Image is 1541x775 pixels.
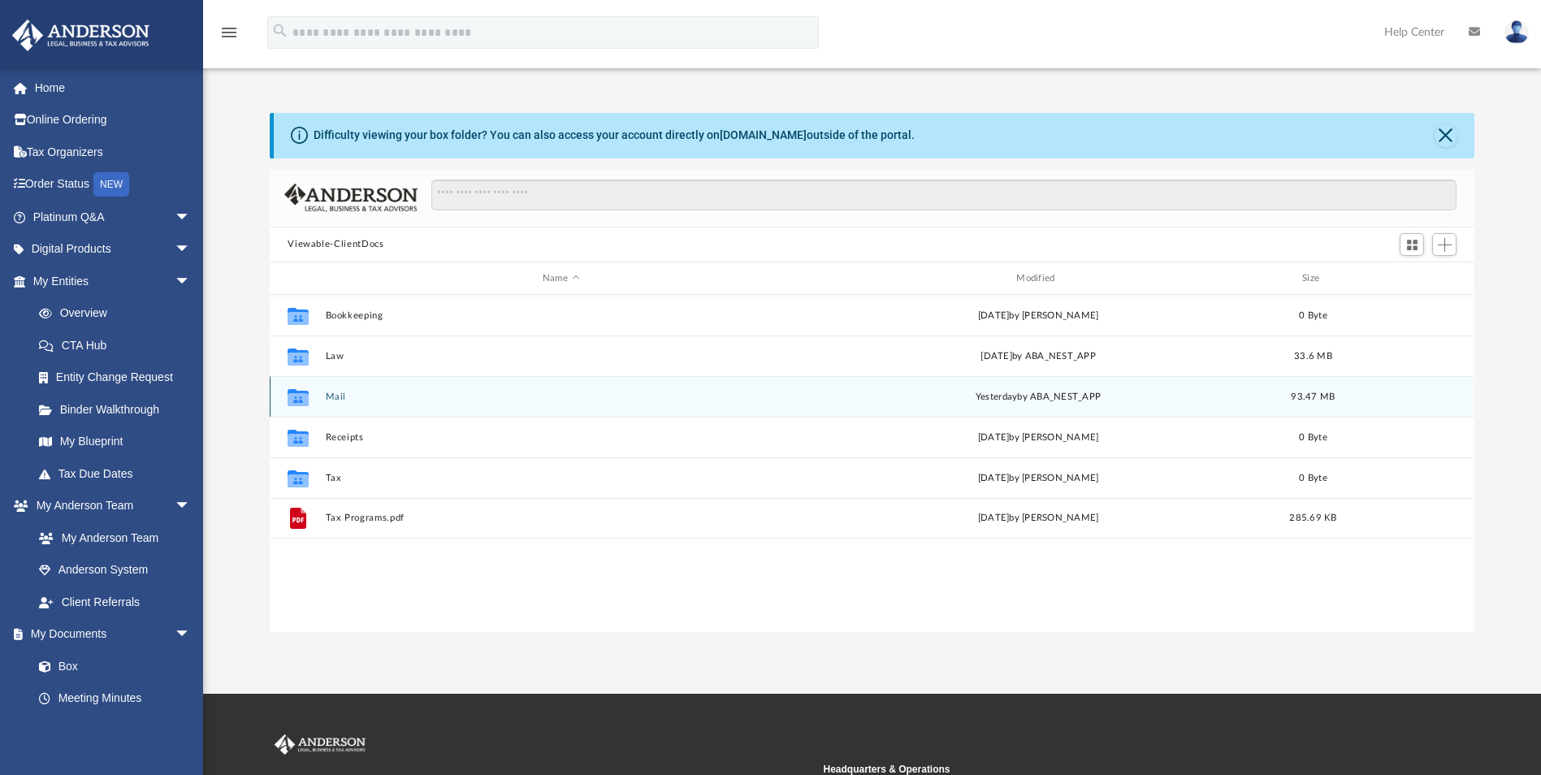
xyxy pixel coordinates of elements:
button: Mail [326,392,796,402]
i: menu [219,23,239,42]
span: 285.69 KB [1290,514,1337,523]
img: Anderson Advisors Platinum Portal [7,19,154,51]
div: [DATE] by [PERSON_NAME] [803,309,1274,323]
a: Binder Walkthrough [23,393,215,426]
a: Digital Productsarrow_drop_down [11,233,215,266]
div: Size [1281,271,1346,286]
span: 0 Byte [1300,474,1328,483]
a: Order StatusNEW [11,168,215,201]
div: Name [325,271,796,286]
a: Tax Due Dates [23,457,215,490]
a: Platinum Q&Aarrow_drop_down [11,201,215,233]
div: NEW [93,172,129,197]
div: [DATE] by [PERSON_NAME] [803,431,1274,445]
button: Receipts [326,432,796,443]
a: menu [219,31,239,42]
span: yesterday [976,392,1017,401]
div: Difficulty viewing your box folder? You can also access your account directly on outside of the p... [314,127,915,144]
a: Meeting Minutes [23,682,207,715]
span: 93.47 MB [1292,392,1335,401]
span: arrow_drop_down [175,233,207,266]
a: Overview [23,297,215,330]
span: 0 Byte [1300,311,1328,320]
button: Bookkeeping [326,310,796,321]
a: My Documentsarrow_drop_down [11,618,207,651]
a: Home [11,71,215,104]
a: Tax Organizers [11,136,215,168]
button: Tax [326,473,796,483]
button: Switch to Grid View [1400,233,1424,256]
a: My Anderson Teamarrow_drop_down [11,490,207,522]
a: Online Ordering [11,104,215,136]
div: by ABA_NEST_APP [803,390,1274,405]
a: Entity Change Request [23,362,215,394]
a: Client Referrals [23,586,207,618]
a: Forms Library [23,714,199,747]
div: Modified [803,271,1274,286]
a: Anderson System [23,554,207,587]
button: Tax Programs.pdf [326,513,796,524]
span: arrow_drop_down [175,201,207,234]
div: grid [270,295,1474,631]
span: arrow_drop_down [175,265,207,298]
div: [DATE] by [PERSON_NAME] [803,471,1274,486]
span: arrow_drop_down [175,490,207,523]
a: My Blueprint [23,426,207,458]
i: search [271,22,289,40]
span: 33.6 MB [1294,352,1332,361]
div: id [1353,271,1467,286]
button: Law [326,351,796,362]
a: [DOMAIN_NAME] [720,128,807,141]
div: [DATE] by [PERSON_NAME] [803,512,1274,526]
a: My Anderson Team [23,522,199,554]
a: CTA Hub [23,329,215,362]
img: User Pic [1504,20,1529,44]
button: Add [1432,233,1457,256]
a: My Entitiesarrow_drop_down [11,265,215,297]
div: [DATE] by ABA_NEST_APP [803,349,1274,364]
button: Viewable-ClientDocs [288,237,383,252]
input: Search files and folders [431,180,1457,210]
span: arrow_drop_down [175,618,207,652]
img: Anderson Advisors Platinum Portal [271,734,369,756]
button: Close [1435,124,1457,147]
div: id [277,271,318,286]
a: Box [23,650,199,682]
span: 0 Byte [1300,433,1328,442]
